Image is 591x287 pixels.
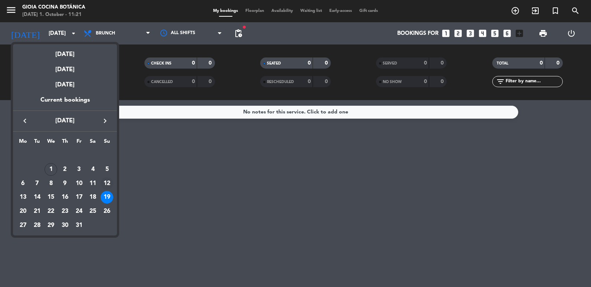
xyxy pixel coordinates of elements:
[17,205,29,218] div: 20
[16,190,30,204] td: October 13, 2025
[31,205,43,218] div: 21
[17,219,29,232] div: 27
[73,219,85,232] div: 31
[100,204,114,218] td: October 26, 2025
[58,177,72,191] td: October 9, 2025
[72,218,86,232] td: October 31, 2025
[30,177,44,191] td: October 7, 2025
[16,177,30,191] td: October 6, 2025
[59,219,71,232] div: 30
[44,218,58,232] td: October 29, 2025
[44,204,58,218] td: October 22, 2025
[101,116,110,125] i: keyboard_arrow_right
[13,95,117,110] div: Current bookings
[30,137,44,149] th: Tuesday
[101,163,113,176] div: 5
[72,204,86,218] td: October 24, 2025
[100,137,114,149] th: Sunday
[101,205,113,218] div: 26
[58,218,72,232] td: October 30, 2025
[16,137,30,149] th: Monday
[44,177,58,191] td: October 8, 2025
[58,162,72,177] td: October 2, 2025
[86,205,99,218] div: 25
[86,162,100,177] td: October 4, 2025
[59,177,71,190] div: 9
[45,205,57,218] div: 22
[58,204,72,218] td: October 23, 2025
[31,219,43,232] div: 28
[16,218,30,232] td: October 27, 2025
[45,177,57,190] div: 8
[45,219,57,232] div: 29
[73,191,85,204] div: 17
[86,177,99,190] div: 11
[31,177,43,190] div: 7
[13,44,117,59] div: [DATE]
[86,177,100,191] td: October 11, 2025
[100,177,114,191] td: October 12, 2025
[100,162,114,177] td: October 5, 2025
[20,116,29,125] i: keyboard_arrow_left
[86,190,100,204] td: October 18, 2025
[45,163,57,176] div: 1
[98,116,112,126] button: keyboard_arrow_right
[72,137,86,149] th: Friday
[58,137,72,149] th: Thursday
[72,177,86,191] td: October 10, 2025
[73,205,85,218] div: 24
[44,162,58,177] td: October 1, 2025
[86,204,100,218] td: October 25, 2025
[86,137,100,149] th: Saturday
[58,190,72,204] td: October 16, 2025
[100,190,114,204] td: October 19, 2025
[73,177,85,190] div: 10
[73,163,85,176] div: 3
[17,177,29,190] div: 6
[44,137,58,149] th: Wednesday
[30,218,44,232] td: October 28, 2025
[86,191,99,204] div: 18
[30,204,44,218] td: October 21, 2025
[16,148,114,162] td: OCT
[31,191,43,204] div: 14
[101,177,113,190] div: 12
[18,116,32,126] button: keyboard_arrow_left
[72,190,86,204] td: October 17, 2025
[32,116,98,126] span: [DATE]
[17,191,29,204] div: 13
[72,162,86,177] td: October 3, 2025
[13,75,117,95] div: [DATE]
[59,163,71,176] div: 2
[44,190,58,204] td: October 15, 2025
[45,191,57,204] div: 15
[30,190,44,204] td: October 14, 2025
[101,191,113,204] div: 19
[86,163,99,176] div: 4
[16,204,30,218] td: October 20, 2025
[13,59,117,75] div: [DATE]
[59,205,71,218] div: 23
[59,191,71,204] div: 16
